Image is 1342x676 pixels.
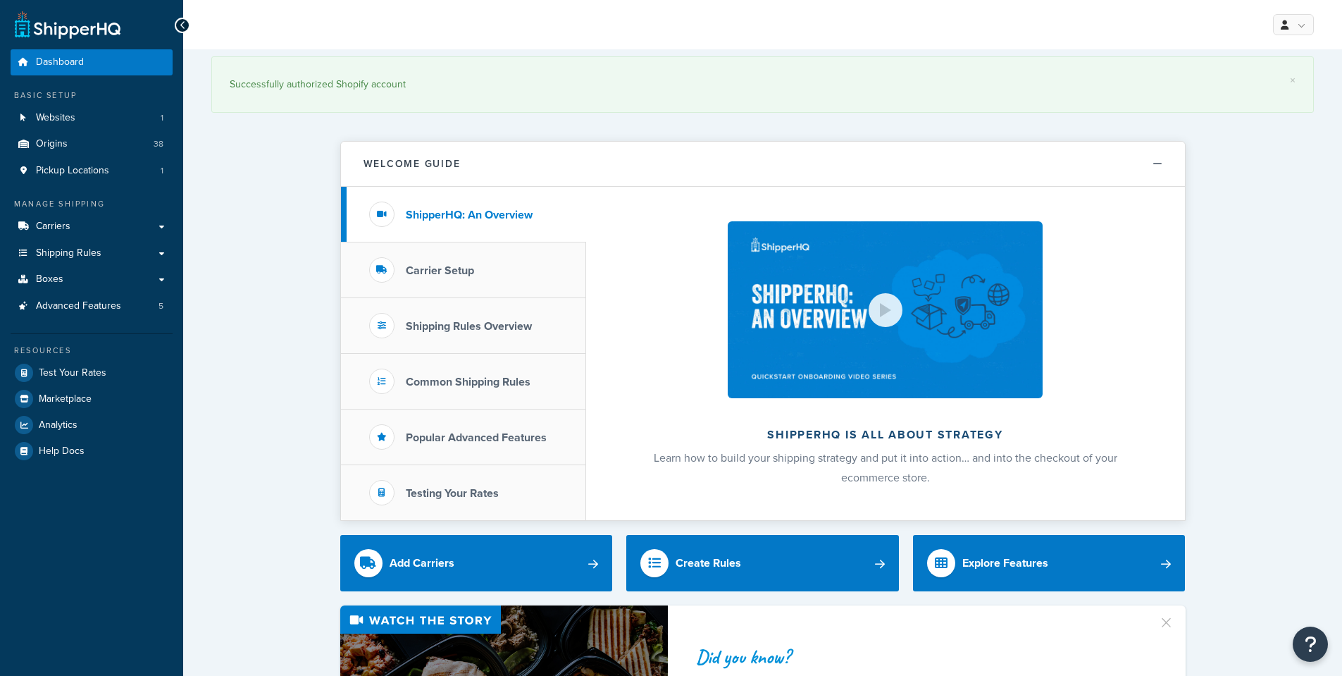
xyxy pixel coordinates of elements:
[11,105,173,131] li: Websites
[11,345,173,357] div: Resources
[154,138,163,150] span: 38
[390,553,454,573] div: Add Carriers
[11,438,173,464] a: Help Docs
[36,300,121,312] span: Advanced Features
[623,429,1148,441] h2: ShipperHQ is all about strategy
[39,419,77,431] span: Analytics
[11,158,173,184] li: Pickup Locations
[406,376,530,388] h3: Common Shipping Rules
[11,90,173,102] div: Basic Setup
[913,535,1186,591] a: Explore Features
[406,209,533,221] h3: ShipperHQ: An Overview
[11,131,173,157] a: Origins38
[11,412,173,438] a: Analytics
[36,138,68,150] span: Origins
[406,320,532,333] h3: Shipping Rules Overview
[1290,75,1296,86] a: ×
[676,553,741,573] div: Create Rules
[39,445,85,457] span: Help Docs
[36,247,101,259] span: Shipping Rules
[340,535,613,591] a: Add Carriers
[11,266,173,293] a: Boxes
[11,158,173,184] a: Pickup Locations1
[728,221,1042,398] img: ShipperHQ is all about strategy
[36,56,84,68] span: Dashboard
[364,159,461,169] h2: Welcome Guide
[11,360,173,386] a: Test Your Rates
[654,450,1117,486] span: Learn how to build your shipping strategy and put it into action… and into the checkout of your e...
[11,214,173,240] a: Carriers
[161,112,163,124] span: 1
[230,75,1296,94] div: Successfully authorized Shopify account
[161,165,163,177] span: 1
[11,198,173,210] div: Manage Shipping
[36,274,63,285] span: Boxes
[962,553,1048,573] div: Explore Features
[36,221,70,233] span: Carriers
[11,105,173,131] a: Websites1
[11,293,173,319] li: Advanced Features
[1293,627,1328,662] button: Open Resource Center
[11,386,173,412] a: Marketplace
[11,293,173,319] a: Advanced Features5
[39,367,106,379] span: Test Your Rates
[626,535,899,591] a: Create Rules
[39,393,92,405] span: Marketplace
[159,300,163,312] span: 5
[11,49,173,75] a: Dashboard
[406,487,499,500] h3: Testing Your Rates
[406,431,547,444] h3: Popular Advanced Features
[11,240,173,266] a: Shipping Rules
[341,142,1185,187] button: Welcome Guide
[696,647,1141,667] div: Did you know?
[11,131,173,157] li: Origins
[36,112,75,124] span: Websites
[36,165,109,177] span: Pickup Locations
[406,264,474,277] h3: Carrier Setup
